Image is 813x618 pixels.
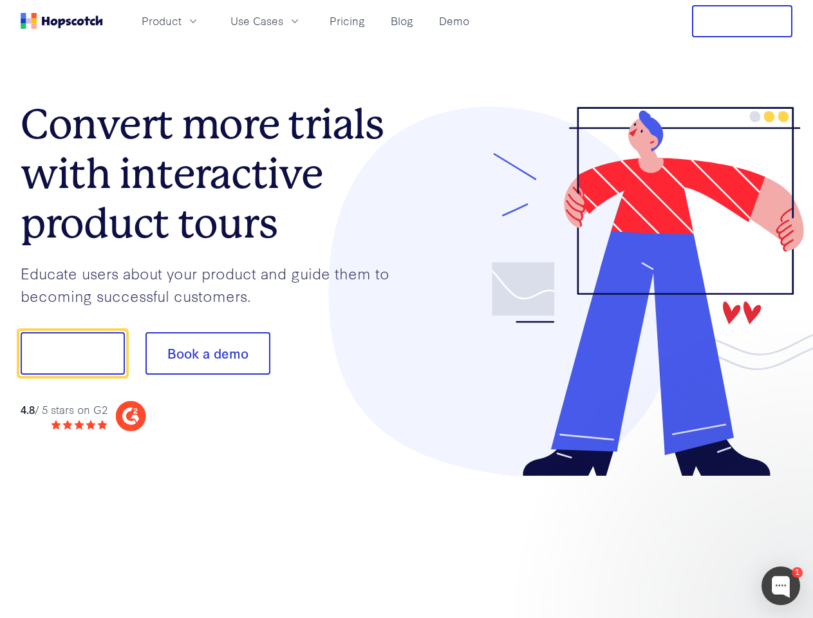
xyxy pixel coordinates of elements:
button: Product [134,10,207,32]
a: Pricing [324,10,370,32]
a: Demo [434,10,474,32]
h1: Convert more trials with interactive product tours [21,100,407,248]
div: / 5 stars on G2 [21,402,107,418]
p: Educate users about your product and guide them to becoming successful customers. [21,262,407,306]
button: Book a demo [145,332,270,375]
button: Show me! [21,332,125,375]
span: Use Cases [230,13,283,29]
a: Home [21,13,103,29]
span: Product [142,13,182,29]
strong: 4.8 [21,402,35,417]
button: Use Cases [223,10,309,32]
button: Free Trial [692,5,792,37]
a: Blog [386,10,418,32]
div: 1 [792,567,803,578]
